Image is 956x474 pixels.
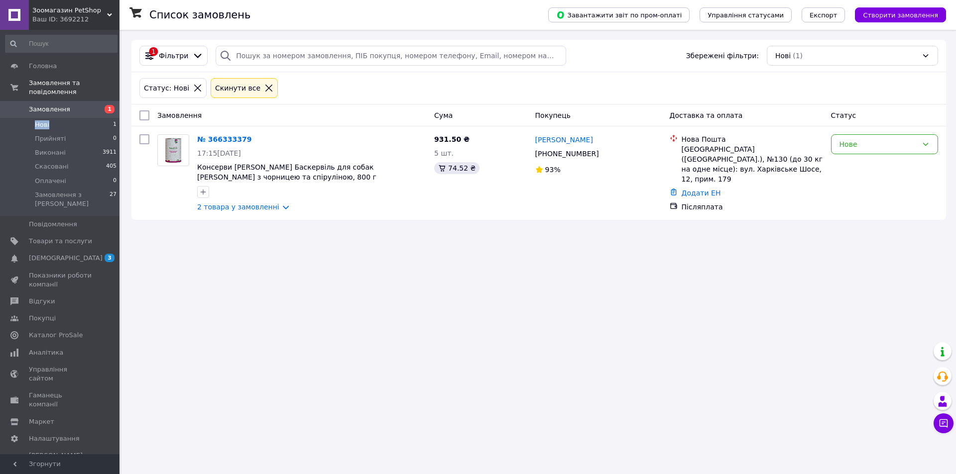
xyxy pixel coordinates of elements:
[855,7,946,22] button: Створити замовлення
[682,202,823,212] div: Післяплата
[197,203,279,211] a: 2 товара у замовленні
[35,148,66,157] span: Виконані
[434,162,479,174] div: 74.52 ₴
[29,365,92,383] span: Управління сайтом
[29,297,55,306] span: Відгуки
[29,62,57,71] span: Головна
[213,83,262,94] div: Cкинути все
[197,135,251,143] a: № 366333379
[5,35,118,53] input: Пошук
[863,11,938,19] span: Створити замовлення
[29,434,80,443] span: Налаштування
[110,190,117,208] span: 27
[159,51,188,61] span: Фільтри
[535,135,593,145] a: [PERSON_NAME]
[105,254,115,262] span: 3
[535,111,571,119] span: Покупець
[29,220,77,229] span: Повідомлення
[810,11,837,19] span: Експорт
[157,111,202,119] span: Замовлення
[793,52,803,60] span: (1)
[32,15,119,24] div: Ваш ID: 3692212
[29,79,119,96] span: Замовлення та повідомлення
[533,147,601,161] div: [PHONE_NUMBER]
[142,83,191,94] div: Статус: Нові
[29,105,70,114] span: Замовлення
[35,162,69,171] span: Скасовані
[163,135,183,166] img: Фото товару
[35,134,66,143] span: Прийняті
[216,46,566,66] input: Пошук за номером замовлення, ПІБ покупця, номером телефону, Email, номером накладної
[682,134,823,144] div: Нова Пошта
[113,177,117,186] span: 0
[35,120,49,129] span: Нові
[113,120,117,129] span: 1
[682,189,721,197] a: Додати ЕН
[556,10,682,19] span: Завантажити звіт по пром-оплаті
[686,51,759,61] span: Збережені фільтри:
[29,271,92,289] span: Показники роботи компанії
[802,7,845,22] button: Експорт
[839,139,918,150] div: Нове
[831,111,856,119] span: Статус
[700,7,792,22] button: Управління статусами
[29,237,92,246] span: Товари та послуги
[670,111,743,119] span: Доставка та оплата
[197,163,376,181] a: Консерви [PERSON_NAME] Баскервіль для собак [PERSON_NAME] з чорницею та спіруліною, 800 г
[845,10,946,18] a: Створити замовлення
[32,6,107,15] span: Зоомагазин PetShop
[197,149,241,157] span: 17:15[DATE]
[29,314,56,323] span: Покупці
[105,105,115,113] span: 1
[149,9,250,21] h1: Список замовлень
[157,134,189,166] a: Фото товару
[29,417,54,426] span: Маркет
[708,11,784,19] span: Управління статусами
[545,166,561,174] span: 93%
[434,111,453,119] span: Cума
[29,391,92,409] span: Гаманець компанії
[29,254,103,263] span: [DEMOGRAPHIC_DATA]
[682,144,823,184] div: [GEOGRAPHIC_DATA] ([GEOGRAPHIC_DATA].), №130 (до 30 кг на одне місце): вул. Харківське Шосе, 12, ...
[434,149,454,157] span: 5 шт.
[775,51,791,61] span: Нові
[35,190,110,208] span: Замовлення з [PERSON_NAME]
[548,7,690,22] button: Завантажити звіт по пром-оплаті
[103,148,117,157] span: 3911
[934,413,954,433] button: Чат з покупцем
[106,162,117,171] span: 405
[29,331,83,340] span: Каталог ProSale
[35,177,66,186] span: Оплачені
[113,134,117,143] span: 0
[434,135,470,143] span: 931.50 ₴
[29,348,63,357] span: Аналітика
